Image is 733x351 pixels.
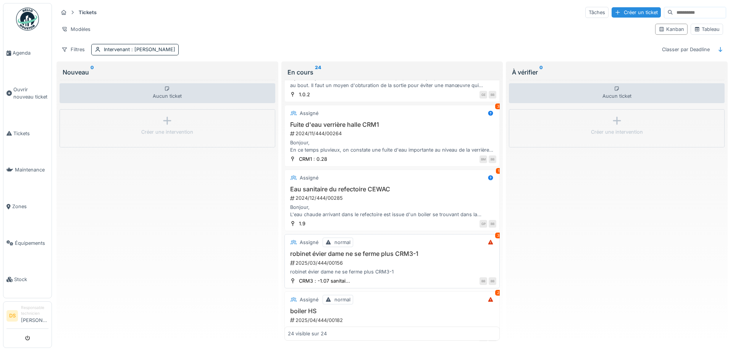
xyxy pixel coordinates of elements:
div: 2025/03/444/00156 [289,259,497,267]
div: Classer par Deadline [659,44,713,55]
a: DS Responsable technicien[PERSON_NAME] [6,305,48,329]
div: Intervenant [104,46,175,53]
div: Aucun ticket [509,83,725,103]
a: Agenda [3,35,52,71]
div: normal [334,239,350,246]
div: Assigné [300,296,318,303]
span: Équipements [15,239,48,247]
a: Zones [3,188,52,225]
img: Badge_color-CXgf-gQk.svg [16,8,39,31]
div: À vérifier [512,68,722,77]
span: Zones [12,203,48,210]
div: Tableau [694,26,720,33]
div: Kanban [659,26,684,33]
div: 24 visible sur 24 [288,330,327,337]
a: Tickets [3,115,52,152]
div: robinet évier dame ne se ferme plus CRM3-1 [288,268,497,275]
div: 2024/12/444/00285 [289,194,497,202]
div: normal [334,296,350,303]
span: Stock [14,276,48,283]
sup: 0 [539,68,543,77]
div: 2 [495,290,501,296]
div: BB [489,277,496,285]
div: Le boiler fuite [288,325,497,333]
div: CRM3 : -1.07 sanitai... [299,277,350,285]
a: Maintenance [3,152,52,188]
span: Agenda [13,49,48,57]
div: 2025/04/444/00182 [289,317,497,324]
div: 2024/11/444/00264 [289,130,497,137]
a: Stock [3,261,52,298]
h3: robinet évier dame ne se ferme plus CRM3-1 [288,250,497,257]
div: 1 [496,168,501,174]
div: 1.0.2 [299,91,310,98]
div: Responsable technicien [21,305,48,317]
div: Il y a un tuyau flexible d'alimentation en eau qui pend, il n'y a pas de vanne ou robinet au bout... [288,74,497,89]
span: Ouvrir nouveau ticket [13,86,48,100]
div: Assigné [300,174,318,181]
div: BB [480,277,487,285]
div: Bonjour, L'eau chaude arrivant dans le refectoire est issue d'un boiler se trouvant dans la chauf... [288,204,497,218]
div: Assigné [300,110,318,117]
div: 3 [495,104,501,109]
div: Modèles [58,24,94,35]
div: GP [480,220,487,228]
div: 1.9 [299,220,305,227]
div: BM [480,155,487,163]
li: [PERSON_NAME] [21,305,48,327]
div: CRM1 : 0.28 [299,155,327,163]
div: Créer un ticket [612,7,661,18]
h3: Fuite d'eau verrière halle CRM1 [288,121,497,128]
strong: Tickets [76,9,100,16]
div: Assigné [300,239,318,246]
div: BB [489,220,496,228]
div: BB [489,155,496,163]
li: DS [6,310,18,322]
h3: Eau sanitaire du refectoire CEWAC [288,186,497,193]
div: Créer une intervention [141,128,193,136]
h3: boiler HS [288,307,497,315]
sup: 0 [90,68,94,77]
div: Bonjour, En ce temps pluvieux, on constate une fuite d'eau importante au niveau de la verrière au... [288,139,497,154]
div: Filtres [58,44,88,55]
sup: 24 [315,68,321,77]
div: Créer une intervention [591,128,643,136]
div: Aucun ticket [60,83,275,103]
div: 3 [495,233,501,238]
a: Équipements [3,225,52,262]
span: : [PERSON_NAME] [130,47,175,52]
div: Tâches [585,7,609,18]
a: Ouvrir nouveau ticket [3,71,52,115]
span: Tickets [13,130,48,137]
div: BB [489,91,496,99]
div: Nouveau [63,68,272,77]
div: GE [480,91,487,99]
span: Maintenance [15,166,48,173]
div: En cours [287,68,497,77]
